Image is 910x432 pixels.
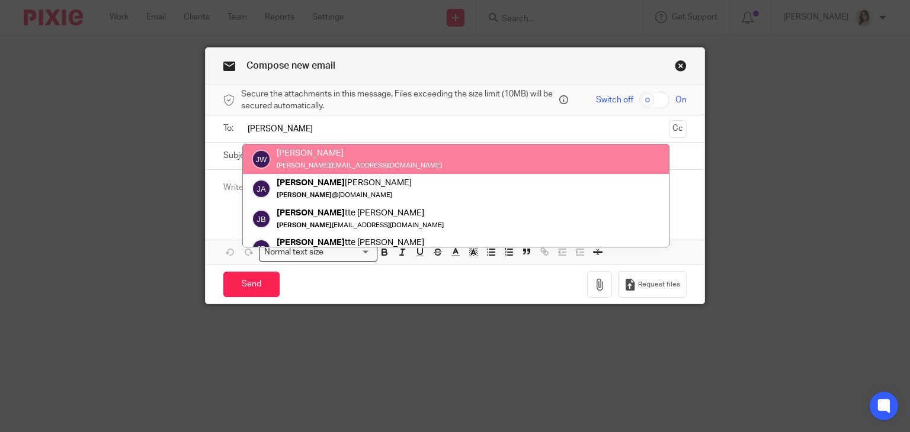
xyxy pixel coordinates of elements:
img: svg%3E [252,239,271,258]
button: Cc [669,120,687,138]
em: [PERSON_NAME] [277,192,332,199]
img: svg%3E [252,209,271,228]
input: Search for option [328,246,370,259]
div: [PERSON_NAME] [277,178,412,189]
em: [PERSON_NAME] [277,222,332,228]
small: @[DOMAIN_NAME] [277,192,392,199]
label: To: [223,122,236,134]
span: Request files [638,280,680,289]
small: [PERSON_NAME][EMAIL_ADDRESS][DOMAIN_NAME] [277,162,442,169]
span: Compose new email [246,61,335,70]
label: Subject: [223,150,254,162]
img: svg%3E [252,180,271,199]
span: On [675,94,687,106]
div: [PERSON_NAME] [277,147,442,159]
span: Switch off [596,94,633,106]
button: Request files [618,271,687,298]
small: [EMAIL_ADDRESS][DOMAIN_NAME] [277,222,444,228]
img: svg%3E [252,150,271,169]
span: Normal text size [262,246,326,259]
input: Send [223,272,280,297]
div: Search for option [259,243,377,262]
em: [PERSON_NAME] [277,179,345,188]
span: Secure the attachments in this message. Files exceeding the size limit (10MB) will be secured aut... [241,88,556,112]
a: Close this dialog window [675,60,687,76]
div: tte [PERSON_NAME] [277,237,444,249]
em: [PERSON_NAME] [277,208,345,217]
div: tte [PERSON_NAME] [277,207,444,219]
em: [PERSON_NAME] [277,238,345,247]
